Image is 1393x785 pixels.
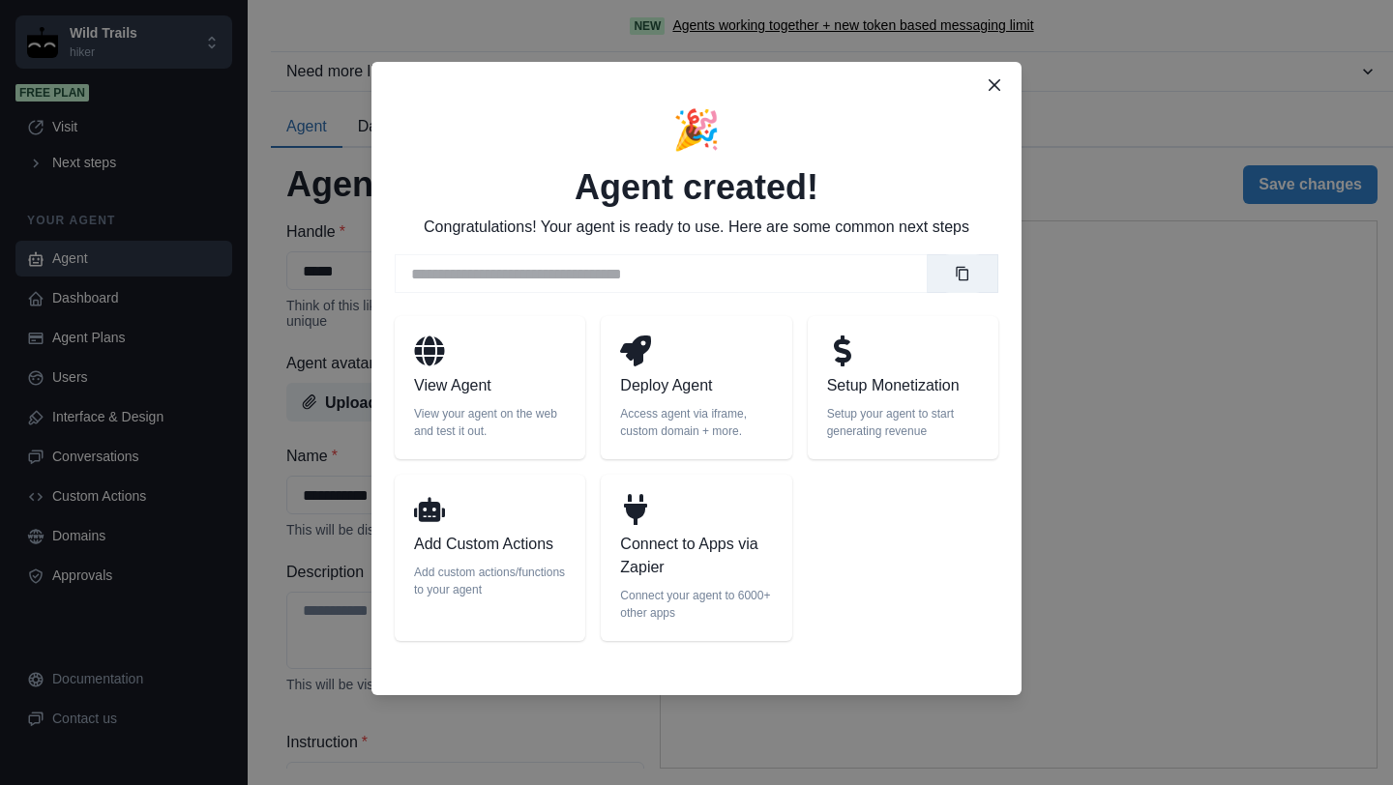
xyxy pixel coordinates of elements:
p: Connect your agent to 6000+ other apps [620,587,772,622]
p: View Agent [414,374,566,397]
p: 🎉 [672,101,721,159]
p: Deploy Agent [620,374,772,397]
p: Congratulations! Your agent is ready to use. Here are some common next steps [424,216,969,239]
p: Add custom actions/functions to your agent [414,564,566,598]
p: Add Custom Actions [414,533,566,556]
button: Copy link [943,254,982,293]
p: Access agent via iframe, custom domain + more. [620,405,772,440]
p: View your agent on the web and test it out. [414,405,566,440]
h2: Agent created! [575,166,818,208]
p: Connect to Apps via Zapier [620,533,772,579]
p: Setup Monetization [827,374,979,397]
p: Setup your agent to start generating revenue [827,405,979,440]
a: View AgentView your agent on the web and test it out. [395,316,585,459]
button: Close [979,70,1010,101]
